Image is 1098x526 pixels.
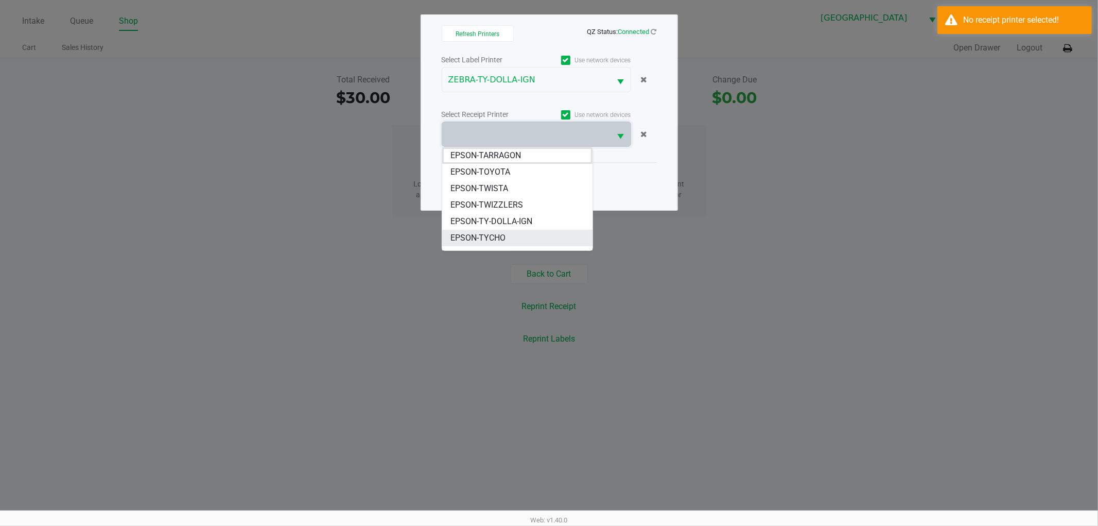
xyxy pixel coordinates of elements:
[587,28,657,36] span: QZ Status:
[536,56,631,65] label: Use network devices
[456,30,499,38] span: Refresh Printers
[611,67,631,92] button: Select
[448,74,605,86] span: ZEBRA-TY-DOLLA-IGN
[450,149,521,162] span: EPSON-TARRAGON
[450,248,521,261] span: EPSON-[US_STATE]
[442,55,536,65] div: Select Label Printer
[450,166,510,178] span: EPSON-TOYOTA
[450,215,532,228] span: EPSON-TY-DOLLA-IGN
[450,182,508,195] span: EPSON-TWISTA
[442,25,514,42] button: Refresh Printers
[618,28,650,36] span: Connected
[450,199,523,211] span: EPSON-TWIZZLERS
[531,516,568,524] span: Web: v1.40.0
[450,232,506,244] span: EPSON-TYCHO
[963,14,1084,26] div: No receipt printer selected!
[536,110,631,120] label: Use network devices
[611,122,631,146] button: Select
[442,109,536,120] div: Select Receipt Printer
